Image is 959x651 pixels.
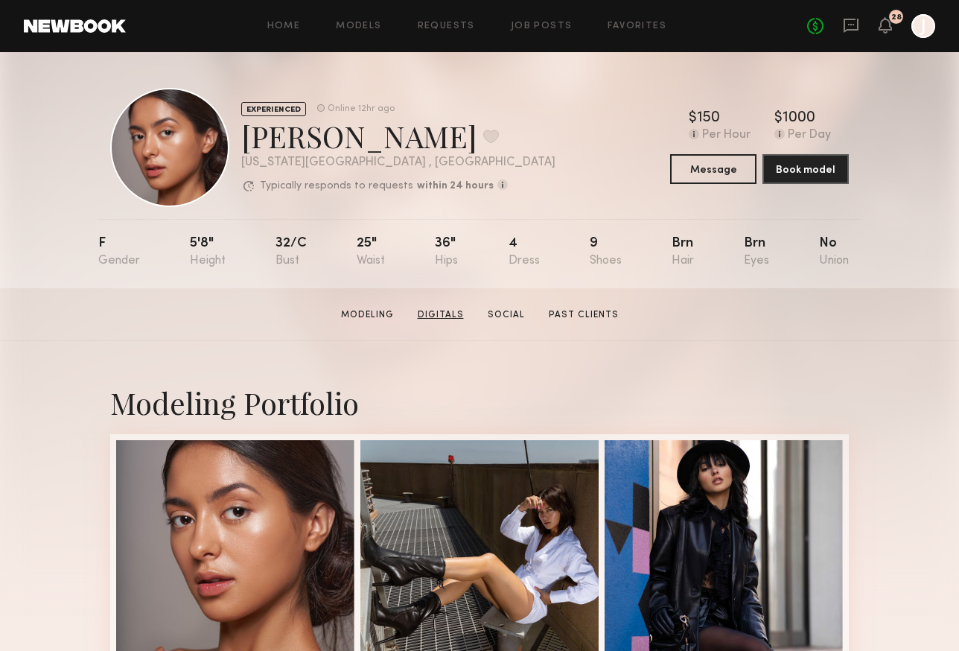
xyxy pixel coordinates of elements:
a: Models [336,22,381,31]
p: Typically responds to requests [260,181,413,191]
div: Brn [672,237,694,267]
a: Modeling [335,308,400,322]
div: 32/c [275,237,307,267]
div: 28 [891,13,902,22]
div: 4 [509,237,540,267]
div: Modeling Portfolio [110,383,849,422]
a: J [911,14,935,38]
div: 25" [357,237,385,267]
button: Book model [762,154,849,184]
div: $ [774,111,783,126]
div: Online 12hr ago [328,104,395,114]
a: Social [482,308,531,322]
div: 5'8" [190,237,226,267]
a: Job Posts [511,22,573,31]
div: EXPERIENCED [241,102,306,116]
div: No [819,237,849,267]
a: Favorites [608,22,666,31]
button: Message [670,154,756,184]
a: Past Clients [543,308,625,322]
a: Requests [418,22,475,31]
div: 9 [590,237,622,267]
div: [PERSON_NAME] [241,116,555,156]
a: Digitals [412,308,470,322]
a: Home [267,22,301,31]
div: [US_STATE][GEOGRAPHIC_DATA] , [GEOGRAPHIC_DATA] [241,156,555,169]
div: $ [689,111,697,126]
div: Per Day [788,129,831,142]
div: Per Hour [702,129,751,142]
div: F [98,237,140,267]
div: 150 [697,111,720,126]
b: within 24 hours [417,181,494,191]
div: 1000 [783,111,815,126]
div: Brn [744,237,769,267]
div: 36" [435,237,458,267]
